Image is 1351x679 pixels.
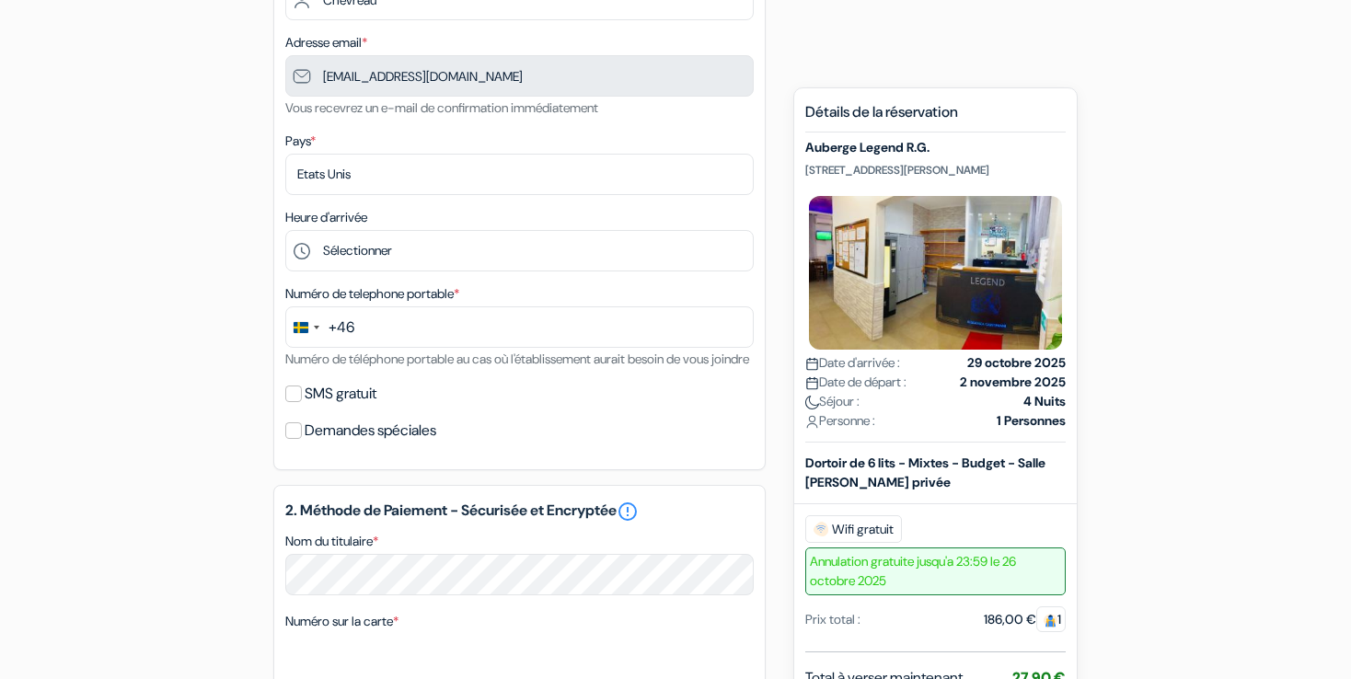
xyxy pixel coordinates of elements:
strong: 4 Nuits [1023,392,1066,411]
div: Prix total : [805,610,860,629]
label: Numéro sur la carte [285,612,398,631]
h5: 2. Méthode de Paiement - Sécurisée et Encryptée [285,501,754,523]
img: calendar.svg [805,357,819,371]
span: Séjour : [805,392,860,411]
div: +46 [329,316,354,339]
div: 186,00 € [984,610,1066,629]
label: Heure d'arrivée [285,208,367,227]
h5: Détails de la réservation [805,103,1066,132]
label: Numéro de telephone portable [285,284,459,304]
strong: 2 novembre 2025 [960,373,1066,392]
b: Dortoir de 6 lits - Mixtes - Budget - Salle [PERSON_NAME] privée [805,455,1045,490]
a: error_outline [617,501,639,523]
span: Date de départ : [805,373,906,392]
img: user_icon.svg [805,415,819,429]
p: [STREET_ADDRESS][PERSON_NAME] [805,163,1066,178]
small: Vous recevrez un e-mail de confirmation immédiatement [285,99,598,116]
label: Adresse email [285,33,367,52]
strong: 1 Personnes [997,411,1066,431]
label: SMS gratuit [305,381,376,407]
span: Annulation gratuite jusqu'a 23:59 le 26 octobre 2025 [805,547,1066,595]
span: Date d'arrivée : [805,353,900,373]
label: Nom du titulaire [285,532,378,551]
label: Pays [285,132,316,151]
img: guest.svg [1044,614,1057,627]
strong: 29 octobre 2025 [967,353,1066,373]
span: Personne : [805,411,875,431]
img: free_wifi.svg [814,522,828,536]
input: Entrer adresse e-mail [285,55,754,97]
button: Change country, selected Sweden (+46) [286,307,354,347]
label: Demandes spéciales [305,418,436,443]
span: Wifi gratuit [805,515,902,543]
img: calendar.svg [805,376,819,390]
span: 1 [1036,606,1066,632]
img: moon.svg [805,396,819,409]
small: Numéro de téléphone portable au cas où l'établissement aurait besoin de vous joindre [285,351,749,367]
h5: Auberge Legend R.G. [805,140,1066,155]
